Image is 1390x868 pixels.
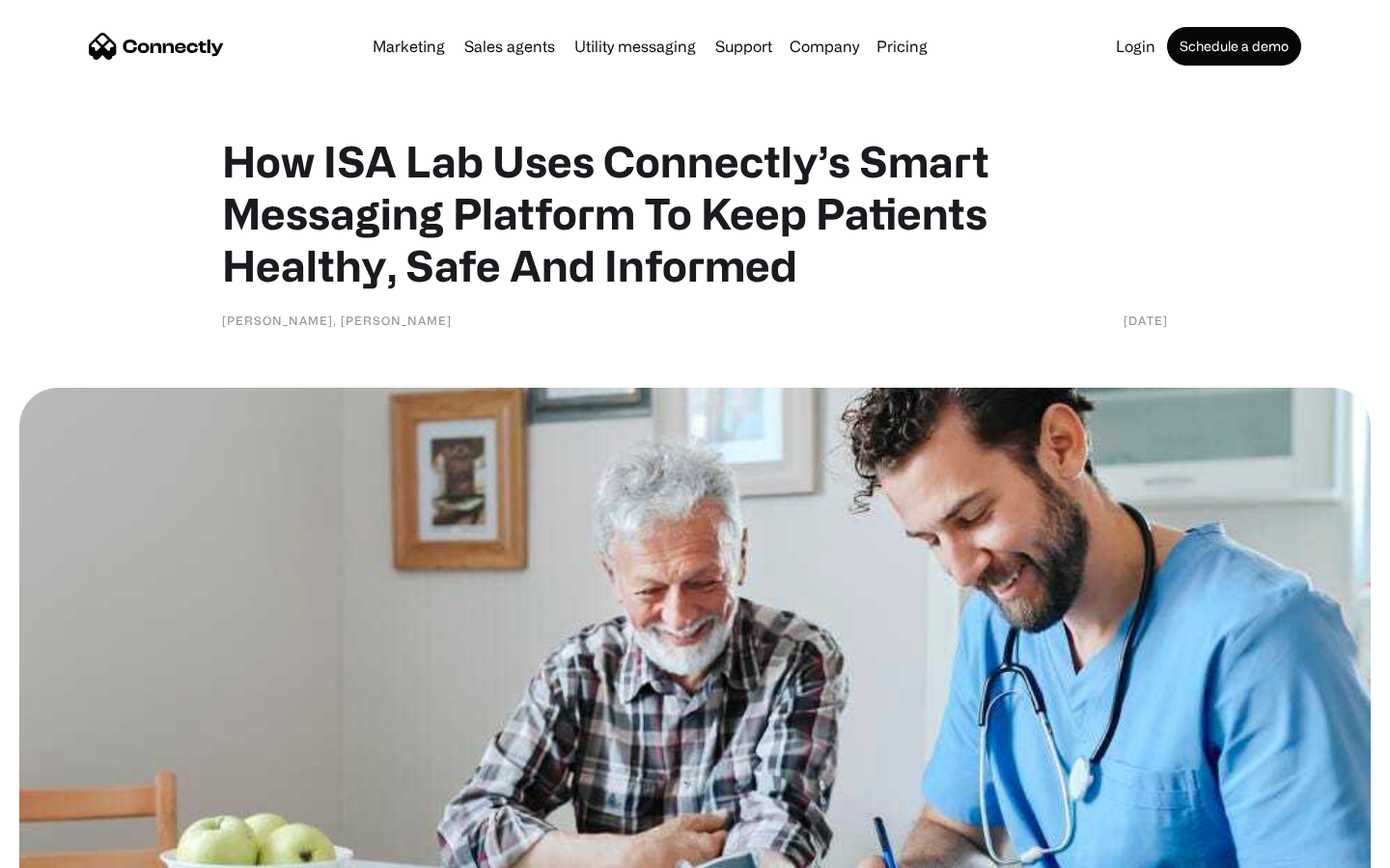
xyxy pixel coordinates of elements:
[567,39,704,54] a: Utility messaging
[365,39,453,54] a: Marketing
[869,39,935,54] a: Pricing
[790,33,859,60] div: Company
[19,834,116,861] aside: Language selected: English
[1124,311,1168,330] div: [DATE]
[222,135,1168,291] h1: How ISA Lab Uses Connectly’s Smart Messaging Platform To Keep Patients Healthy, Safe And Informed
[708,39,780,54] a: Support
[1167,27,1301,66] a: Schedule a demo
[222,311,452,330] div: [PERSON_NAME], [PERSON_NAME]
[1108,39,1163,54] a: Login
[457,39,563,54] a: Sales agents
[39,834,116,861] ul: Language list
